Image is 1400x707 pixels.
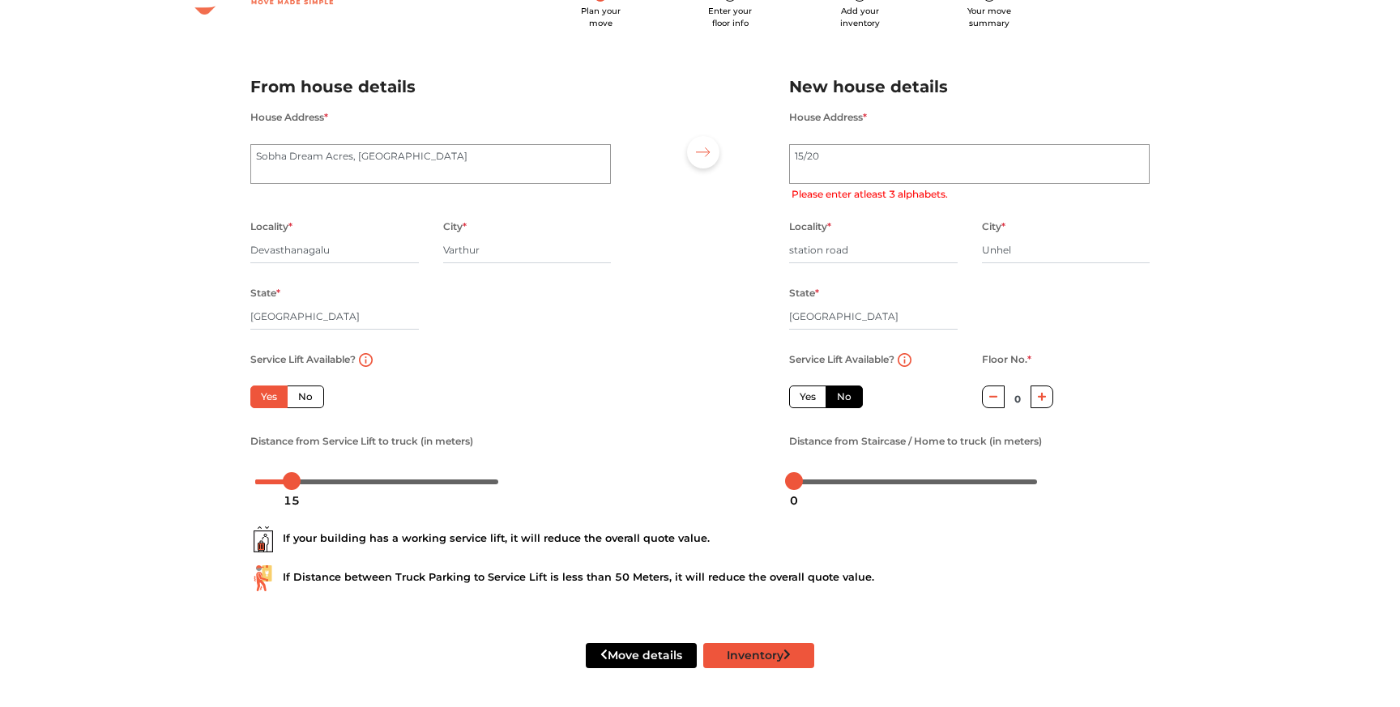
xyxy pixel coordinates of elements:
label: Distance from Service Lift to truck (in meters) [250,431,473,452]
span: Enter your floor info [708,6,752,28]
button: Inventory [703,643,814,668]
div: If your building has a working service lift, it will reduce the overall quote value. [250,526,1150,552]
label: Please enter atleast 3 alphabets. [792,187,948,202]
label: Locality [250,216,292,237]
img: ... [250,526,276,552]
label: Yes [250,385,288,408]
label: Locality [789,216,831,237]
label: State [250,283,280,304]
label: Floor No. [982,349,1031,370]
img: ... [250,565,276,591]
label: Service Lift Available? [789,349,894,370]
label: No [287,385,324,408]
label: City [443,216,467,237]
h2: From house details [250,74,611,100]
label: Distance from Staircase / Home to truck (in meters) [789,431,1042,452]
button: Move details [586,643,697,668]
label: State [789,283,819,304]
h2: New house details [789,74,1150,100]
span: Plan your move [581,6,621,28]
div: 0 [783,487,805,514]
div: If Distance between Truck Parking to Service Lift is less than 50 Meters, it will reduce the over... [250,565,1150,591]
textarea: Sobha Dream Acres, [GEOGRAPHIC_DATA] [250,144,611,185]
label: City [982,216,1005,237]
label: Yes [789,385,826,408]
label: No [826,385,863,408]
label: Service Lift Available? [250,349,356,370]
label: House Address [250,107,328,128]
span: Add your inventory [840,6,880,28]
span: Your move summary [967,6,1011,28]
label: House Address [789,107,867,128]
div: 15 [277,487,306,514]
